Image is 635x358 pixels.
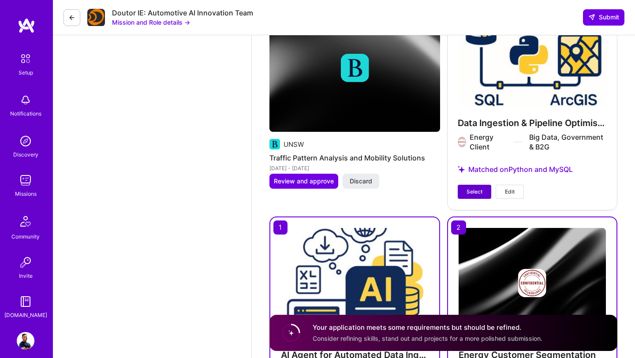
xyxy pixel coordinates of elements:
[274,177,334,186] span: Review and approve
[269,152,440,164] h4: Traffic Pattern Analysis and Mobility Solutions
[15,211,36,232] img: Community
[281,228,429,339] img: AI Agent for Automated Data Ingestion
[17,91,34,109] img: bell
[18,18,35,34] img: logo
[284,140,304,149] div: UNSW
[583,9,624,25] div: null
[459,228,606,339] img: cover
[313,335,542,342] span: Consider refining skills, stand out and projects for a more polished submission.
[10,109,41,118] div: Notifications
[350,177,372,186] span: Discard
[19,271,33,280] div: Invite
[17,293,34,310] img: guide book
[505,188,515,196] span: Edit
[15,189,37,198] div: Missions
[112,8,253,18] div: Doutor IE: Automotive AI Innovation Team
[313,323,542,332] h4: Your application meets some requirements but should be refined.
[13,150,38,159] div: Discovery
[269,174,338,189] button: Review and approve
[11,232,40,241] div: Community
[17,132,34,150] img: discovery
[17,254,34,271] img: Invite
[588,14,595,21] i: icon SendLight
[269,139,280,149] img: Company logo
[4,310,47,320] div: [DOMAIN_NAME]
[588,13,619,22] span: Submit
[16,49,35,68] img: setup
[19,68,33,77] div: Setup
[17,332,34,350] img: User Avatar
[343,174,379,189] button: Discard
[87,9,105,26] img: Company Logo
[458,185,491,199] button: Select
[583,9,624,25] button: Submit
[112,18,190,27] button: Mission and Role details →
[15,332,37,350] a: User Avatar
[68,14,75,21] i: icon LeftArrowDark
[496,185,524,199] button: Edit
[269,164,440,173] div: [DATE] - [DATE]
[467,188,482,196] span: Select
[518,269,546,297] img: Company logo
[340,54,369,82] img: Company logo
[17,172,34,189] img: teamwork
